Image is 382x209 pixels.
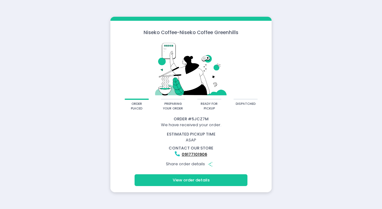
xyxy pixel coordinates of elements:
div: We have received your order. [111,122,271,128]
button: View order details [135,174,247,186]
div: estimated pickup time [111,131,271,137]
div: Share order details [111,158,271,170]
div: order placed [127,102,147,111]
div: ASAP [108,131,275,143]
div: ready for pickup [199,102,219,111]
div: preparing your order [163,102,183,111]
div: Niseko Coffee - Niseko Coffee Greenhills [110,29,272,36]
a: 09177101906 [182,151,207,157]
div: dispatched [236,102,255,106]
div: Order # 5JCZ7M [111,116,271,122]
div: contact our store [111,145,271,151]
img: talkie [118,40,264,99]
